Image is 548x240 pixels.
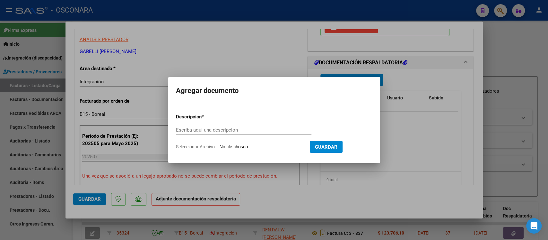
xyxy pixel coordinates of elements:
span: Seleccionar Archivo [176,144,215,149]
p: Descripcion [176,113,235,121]
h2: Agregar documento [176,85,372,97]
div: Open Intercom Messenger [526,218,542,234]
button: Guardar [310,141,343,153]
span: Guardar [315,144,337,150]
